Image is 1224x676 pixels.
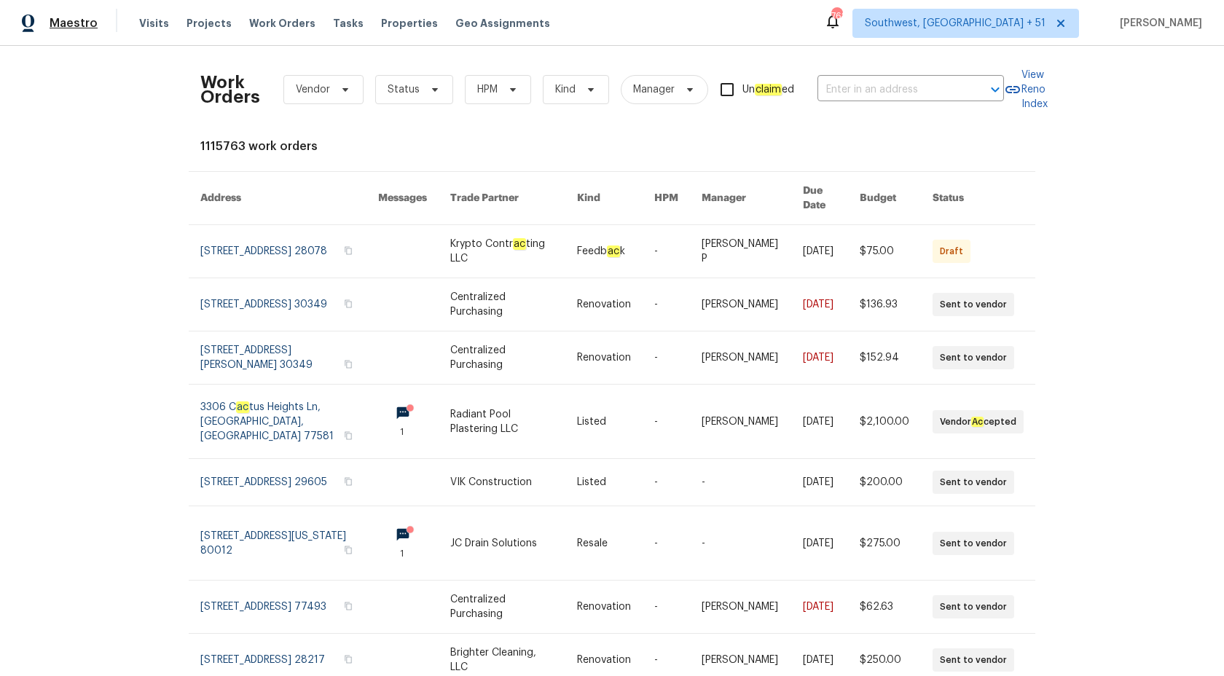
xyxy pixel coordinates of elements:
td: Krypto Contr ting LLC [439,225,565,278]
span: HPM [477,82,498,97]
button: Copy Address [342,543,355,557]
td: Centralized Purchasing [439,278,565,331]
td: [PERSON_NAME] P [690,225,791,278]
span: Tasks [333,18,364,28]
td: - [643,581,690,634]
th: Budget [848,172,921,225]
button: Open [985,79,1005,100]
span: Geo Assignments [455,16,550,31]
th: Address [189,172,366,225]
td: Renovation [565,278,643,331]
button: Copy Address [342,429,355,442]
span: Visits [139,16,169,31]
td: Centralized Purchasing [439,331,565,385]
span: Status [388,82,420,97]
span: Southwest, [GEOGRAPHIC_DATA] + 51 [865,16,1045,31]
td: [PERSON_NAME] [690,278,791,331]
td: Resale [565,506,643,581]
h2: Work Orders [200,75,260,104]
a: View Reno Index [1004,68,1048,111]
td: Listed [565,385,643,459]
span: [PERSON_NAME] [1114,16,1202,31]
span: Properties [381,16,438,31]
td: [PERSON_NAME] [690,385,791,459]
td: - [643,278,690,331]
td: - [643,225,690,278]
td: - [643,506,690,581]
em: claim [755,84,782,95]
span: Maestro [50,16,98,31]
td: - [690,506,791,581]
span: Un ed [742,82,794,98]
span: Projects [187,16,232,31]
td: Renovation [565,581,643,634]
td: Radiant Pool Plastering LLC [439,385,565,459]
td: - [643,331,690,385]
td: VIK Construction [439,459,565,506]
div: 762 [831,9,841,23]
span: Work Orders [249,16,315,31]
button: Copy Address [342,475,355,488]
td: JC Drain Solutions [439,506,565,581]
span: Kind [555,82,576,97]
th: Due Date [791,172,848,225]
td: - [690,459,791,506]
th: Messages [366,172,439,225]
td: - [643,459,690,506]
div: 1115763 work orders [200,139,1024,154]
th: Manager [690,172,791,225]
button: Copy Address [342,244,355,257]
th: HPM [643,172,690,225]
td: Centralized Purchasing [439,581,565,634]
button: Copy Address [342,297,355,310]
td: Listed [565,459,643,506]
th: Trade Partner [439,172,565,225]
td: [PERSON_NAME] [690,581,791,634]
td: [PERSON_NAME] [690,331,791,385]
td: - [643,385,690,459]
button: Copy Address [342,358,355,371]
th: Status [921,172,1035,225]
span: Vendor [296,82,330,97]
th: Kind [565,172,643,225]
span: Manager [633,82,675,97]
button: Copy Address [342,600,355,613]
td: Feedb k [565,225,643,278]
td: Renovation [565,331,643,385]
input: Enter in an address [817,79,963,101]
button: Copy Address [342,653,355,666]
